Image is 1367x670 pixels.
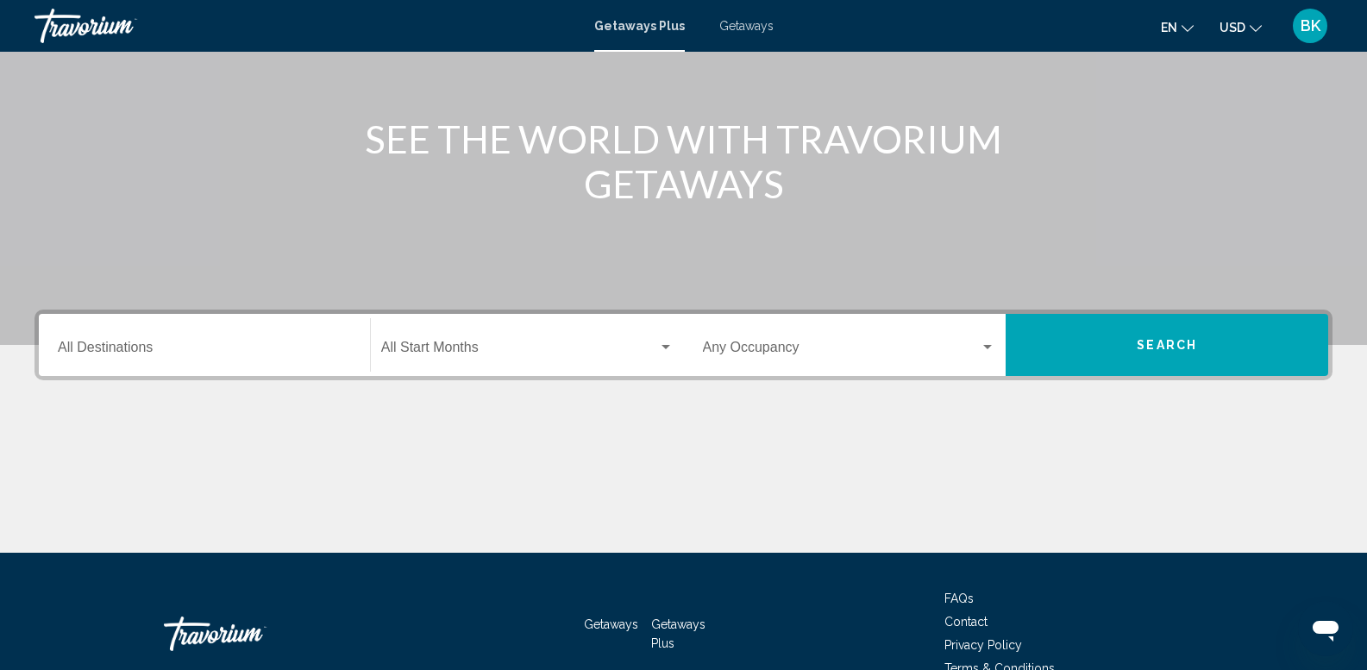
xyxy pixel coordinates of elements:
[719,19,774,33] a: Getaways
[651,617,705,650] a: Getaways Plus
[1288,8,1333,44] button: User Menu
[1161,21,1177,34] span: en
[164,608,336,660] a: Travorium
[1298,601,1353,656] iframe: Button to launch messaging window
[34,9,577,43] a: Travorium
[584,617,638,631] a: Getaways
[39,314,1328,376] div: Search widget
[1220,15,1262,40] button: Change currency
[1301,17,1320,34] span: BK
[1220,21,1245,34] span: USD
[1161,15,1194,40] button: Change language
[594,19,685,33] a: Getaways Plus
[944,615,988,629] a: Contact
[361,116,1007,206] h1: SEE THE WORLD WITH TRAVORIUM GETAWAYS
[1006,314,1328,376] button: Search
[944,638,1022,652] a: Privacy Policy
[944,592,974,605] a: FAQs
[1137,339,1197,353] span: Search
